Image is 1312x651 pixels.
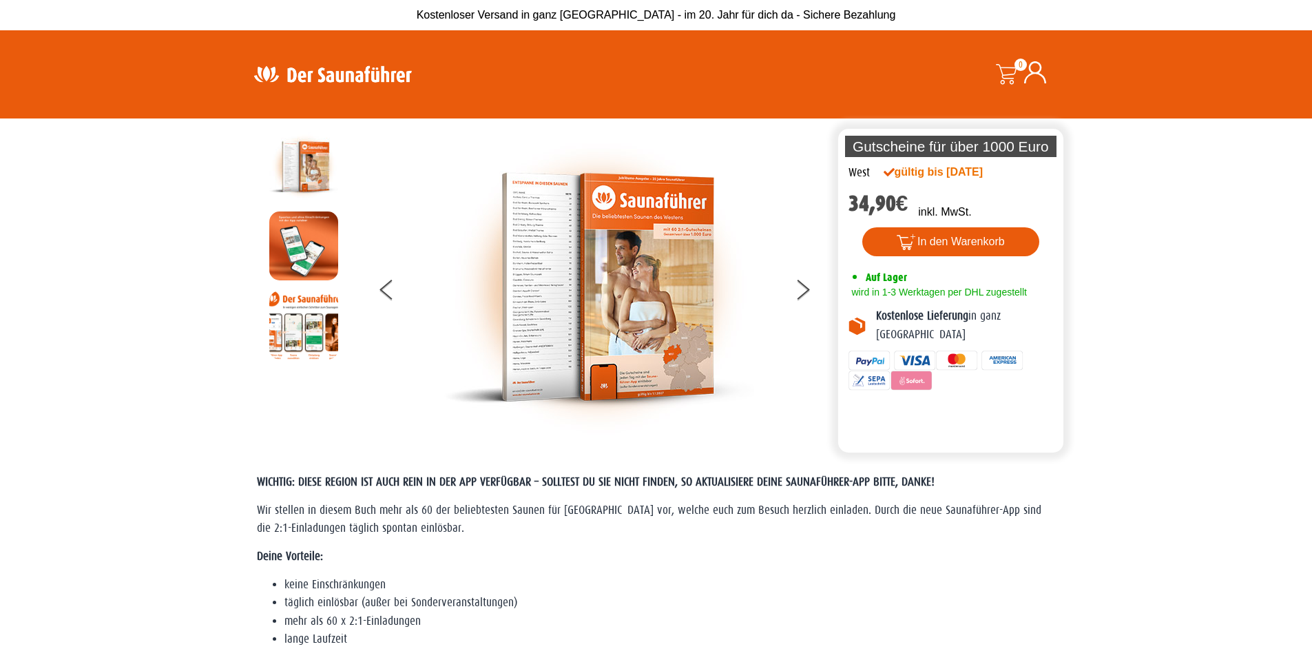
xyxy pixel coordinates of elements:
img: Anleitung7tn [269,291,338,360]
div: gültig bis [DATE] [884,164,1013,180]
li: lange Laufzeit [284,630,1056,648]
p: inkl. MwSt. [918,204,971,220]
strong: Deine Vorteile: [257,550,323,563]
img: MOCKUP-iPhone_regional [269,211,338,280]
bdi: 34,90 [848,191,908,216]
span: WICHTIG: DIESE REGION IST AUCH REIN IN DER APP VERFÜGBAR – SOLLTEST DU SIE NICHT FINDEN, SO AKTUA... [257,475,935,488]
li: keine Einschränkungen [284,576,1056,594]
div: West [848,164,870,182]
span: € [896,191,908,216]
li: mehr als 60 x 2:1-Einladungen [284,612,1056,630]
img: der-saunafuehrer-2025-west [444,132,754,442]
p: in ganz [GEOGRAPHIC_DATA] [876,307,1054,344]
li: täglich einlösbar (außer bei Sonderveranstaltungen) [284,594,1056,612]
button: In den Warenkorb [862,227,1039,256]
b: Kostenlose Lieferung [876,309,968,322]
span: wird in 1-3 Werktagen per DHL zugestellt [848,287,1027,298]
span: Kostenloser Versand in ganz [GEOGRAPHIC_DATA] - im 20. Jahr für dich da - Sichere Bezahlung [417,9,896,21]
span: Auf Lager [866,271,907,284]
span: 0 [1014,59,1027,71]
p: Gutscheine für über 1000 Euro [845,136,1057,157]
img: der-saunafuehrer-2025-west [269,132,338,201]
span: Wir stellen in diesem Buch mehr als 60 der beliebtesten Saunen für [GEOGRAPHIC_DATA] vor, welche ... [257,504,1041,535]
